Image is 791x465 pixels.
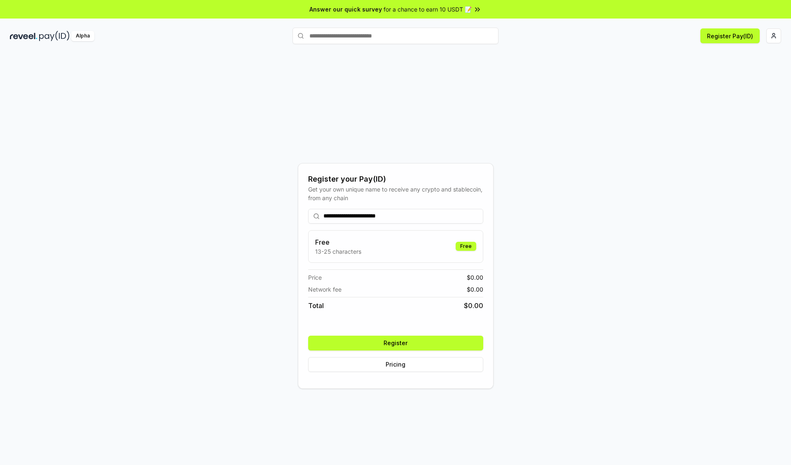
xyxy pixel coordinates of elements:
[308,273,322,282] span: Price
[467,273,483,282] span: $ 0.00
[308,285,342,294] span: Network fee
[384,5,472,14] span: for a chance to earn 10 USDT 📝
[467,285,483,294] span: $ 0.00
[308,173,483,185] div: Register your Pay(ID)
[308,301,324,311] span: Total
[315,247,361,256] p: 13-25 characters
[456,242,476,251] div: Free
[308,336,483,351] button: Register
[10,31,37,41] img: reveel_dark
[308,185,483,202] div: Get your own unique name to receive any crypto and stablecoin, from any chain
[309,5,382,14] span: Answer our quick survey
[700,28,760,43] button: Register Pay(ID)
[39,31,70,41] img: pay_id
[71,31,94,41] div: Alpha
[308,357,483,372] button: Pricing
[464,301,483,311] span: $ 0.00
[315,237,361,247] h3: Free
